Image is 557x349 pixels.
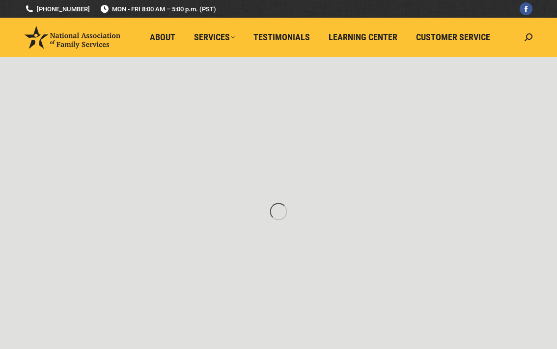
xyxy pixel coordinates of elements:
[25,4,90,14] a: [PHONE_NUMBER]
[143,28,182,47] a: About
[100,4,216,14] span: MON - FRI 8:00 AM – 5:00 p.m. (PST)
[25,26,120,49] img: National Association of Family Services
[416,32,490,43] span: Customer Service
[322,28,404,47] a: Learning Center
[150,32,175,43] span: About
[409,28,497,47] a: Customer Service
[253,32,310,43] span: Testimonials
[329,32,397,43] span: Learning Center
[194,32,235,43] span: Services
[520,2,532,15] a: Facebook page opens in new window
[247,28,317,47] a: Testimonials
